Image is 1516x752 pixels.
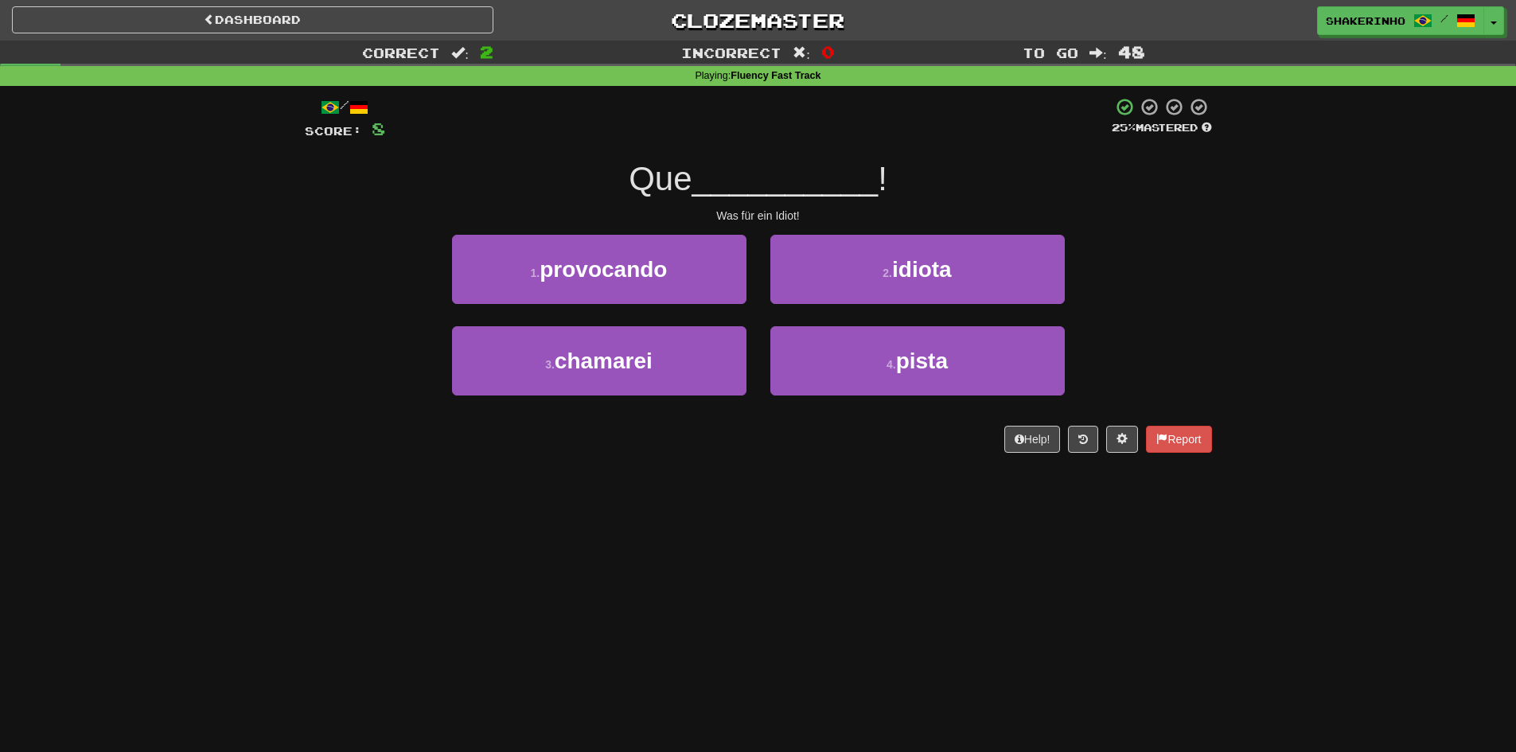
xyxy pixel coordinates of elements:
span: 25 % [1112,121,1136,134]
small: 1 . [531,267,540,279]
span: idiota [892,257,952,282]
button: 4.pista [770,326,1065,395]
a: shakerinho / [1317,6,1484,35]
button: 2.idiota [770,235,1065,304]
span: 48 [1118,42,1145,61]
small: 2 . [883,267,892,279]
span: Que [629,160,692,197]
button: Help! [1004,426,1061,453]
button: 3.chamarei [452,326,746,395]
span: provocando [540,257,667,282]
div: Was für ein Idiot! [305,208,1212,224]
span: / [1440,13,1448,24]
span: 0 [821,42,835,61]
a: Clozemaster [517,6,999,34]
span: : [793,46,810,60]
span: Incorrect [681,45,781,60]
button: Report [1146,426,1211,453]
div: Mastered [1112,121,1212,135]
a: Dashboard [12,6,493,33]
span: __________ [692,160,879,197]
span: : [451,46,469,60]
span: pista [896,349,948,373]
span: Score: [305,124,362,138]
div: / [305,97,385,117]
span: 2 [480,42,493,61]
span: chamarei [555,349,653,373]
span: : [1089,46,1107,60]
button: 1.provocando [452,235,746,304]
span: Correct [362,45,440,60]
span: 8 [372,119,385,138]
strong: Fluency Fast Track [731,70,820,81]
small: 3 . [545,358,555,371]
span: To go [1023,45,1078,60]
button: Round history (alt+y) [1068,426,1098,453]
span: ! [878,160,887,197]
span: shakerinho [1326,14,1405,28]
small: 4 . [887,358,896,371]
